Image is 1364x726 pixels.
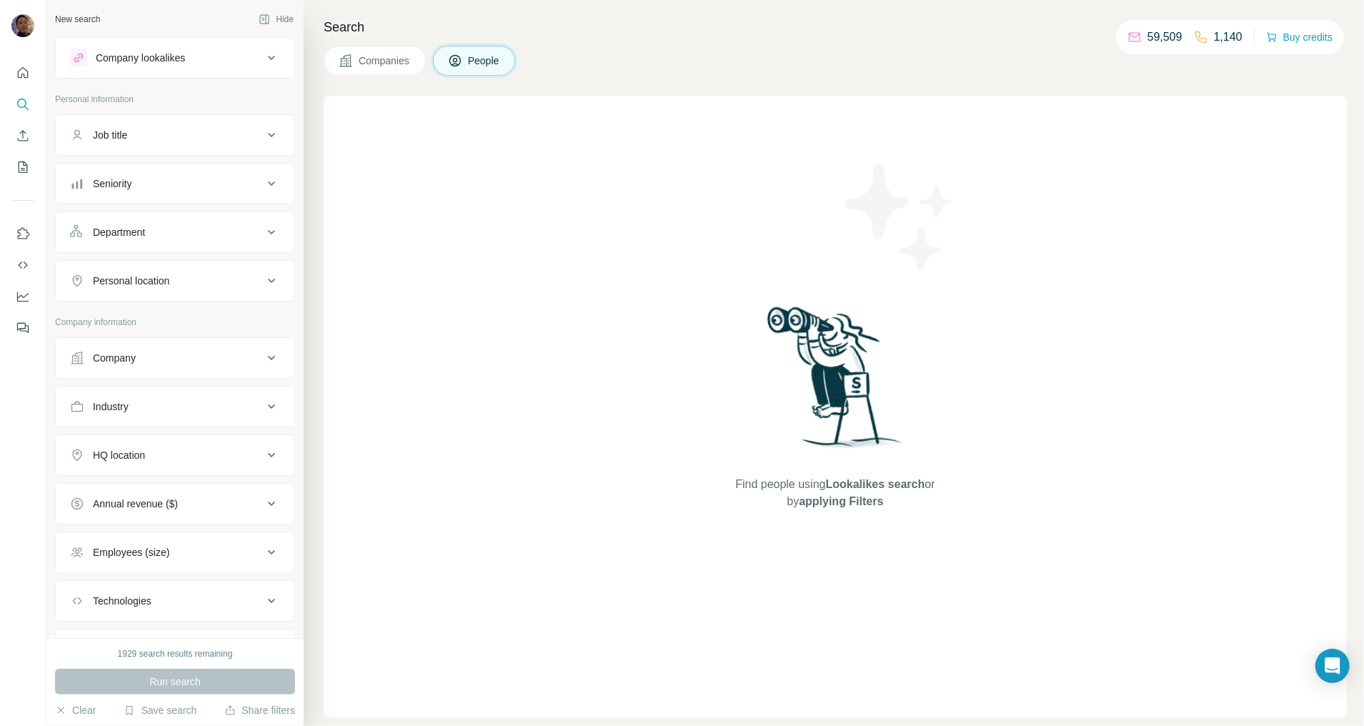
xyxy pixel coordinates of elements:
[11,123,34,149] button: Enrich CSV
[93,351,136,365] div: Company
[56,166,294,201] button: Seniority
[93,497,178,511] div: Annual revenue ($)
[835,153,964,282] img: Surfe Illustration - Stars
[11,14,34,37] img: Avatar
[11,315,34,341] button: Feedback
[826,478,925,490] span: Lookalikes search
[93,399,129,414] div: Industry
[93,594,151,608] div: Technologies
[721,476,950,510] span: Find people using or by
[56,535,294,570] button: Employees (size)
[56,438,294,472] button: HQ location
[11,60,34,86] button: Quick start
[1148,29,1183,46] p: 59,509
[56,215,294,249] button: Department
[96,51,185,65] div: Company lookalikes
[93,448,145,462] div: HQ location
[11,221,34,247] button: Use Surfe on LinkedIn
[1315,649,1350,683] div: Open Intercom Messenger
[93,274,169,288] div: Personal location
[11,252,34,278] button: Use Surfe API
[55,13,100,26] div: New search
[56,584,294,618] button: Technologies
[93,545,169,560] div: Employees (size)
[56,41,294,75] button: Company lookalikes
[118,647,233,660] div: 1929 search results remaining
[93,128,127,142] div: Job title
[56,118,294,152] button: Job title
[93,225,145,239] div: Department
[56,264,294,298] button: Personal location
[55,93,295,106] p: Personal information
[249,9,304,30] button: Hide
[761,303,910,462] img: Surfe Illustration - Woman searching with binoculars
[124,703,196,717] button: Save search
[56,632,294,667] button: Keywords
[11,91,34,117] button: Search
[1214,29,1243,46] p: 1,140
[11,284,34,309] button: Dashboard
[55,316,295,329] p: Company information
[55,703,96,717] button: Clear
[359,54,411,68] span: Companies
[1266,27,1333,47] button: Buy credits
[56,389,294,424] button: Industry
[93,176,131,191] div: Seniority
[11,154,34,180] button: My lists
[468,54,501,68] span: People
[56,487,294,521] button: Annual revenue ($)
[324,17,1347,37] h4: Search
[56,341,294,375] button: Company
[799,495,883,507] span: applying Filters
[224,703,295,717] button: Share filters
